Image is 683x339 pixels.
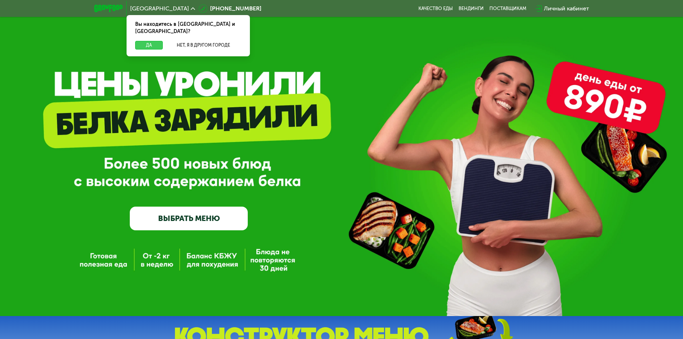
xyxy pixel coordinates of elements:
[135,41,163,50] button: Да
[459,6,484,11] a: Вендинги
[127,15,250,41] div: Вы находитесь в [GEOGRAPHIC_DATA] и [GEOGRAPHIC_DATA]?
[130,6,189,11] span: [GEOGRAPHIC_DATA]
[130,207,248,230] a: ВЫБРАТЬ МЕНЮ
[544,4,589,13] div: Личный кабинет
[489,6,526,11] div: поставщикам
[199,4,261,13] a: [PHONE_NUMBER]
[418,6,453,11] a: Качество еды
[166,41,241,50] button: Нет, я в другом городе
